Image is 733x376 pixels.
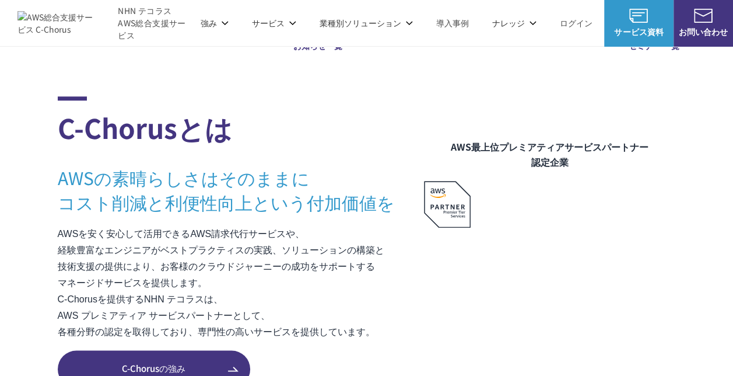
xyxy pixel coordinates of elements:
[674,26,733,38] span: お問い合わせ
[492,17,536,29] p: ナレッジ
[424,139,676,169] figcaption: AWS最上位プレミアティアサービスパートナー 認定企業
[694,9,713,23] img: お問い合わせ
[560,17,592,29] a: ログイン
[201,17,229,29] p: 強み
[436,17,469,29] a: 導入事例
[629,9,648,23] img: AWS総合支援サービス C-Chorus サービス資料
[58,226,424,340] p: AWSを安く安心して活用できるAWS請求代行サービスや、 経験豊富なエンジニアがベストプラクティスの実践、ソリューションの構築と 技術支援の提供により、お客様のクラウドジャーニーの成功をサポート...
[118,5,188,41] span: NHN テコラス AWS総合支援サービス
[17,5,189,41] a: AWS総合支援サービス C-Chorus NHN テコラスAWS総合支援サービス
[17,11,100,36] img: AWS総合支援サービス C-Chorus
[252,17,296,29] p: サービス
[58,96,424,148] h2: C-Chorusとは
[58,362,250,375] span: C-Chorusの強み
[58,165,424,214] h3: AWSの素晴らしさはそのままに コスト削減と利便性向上という付加価値を
[604,26,674,38] span: サービス資料
[320,17,413,29] p: 業種別ソリューション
